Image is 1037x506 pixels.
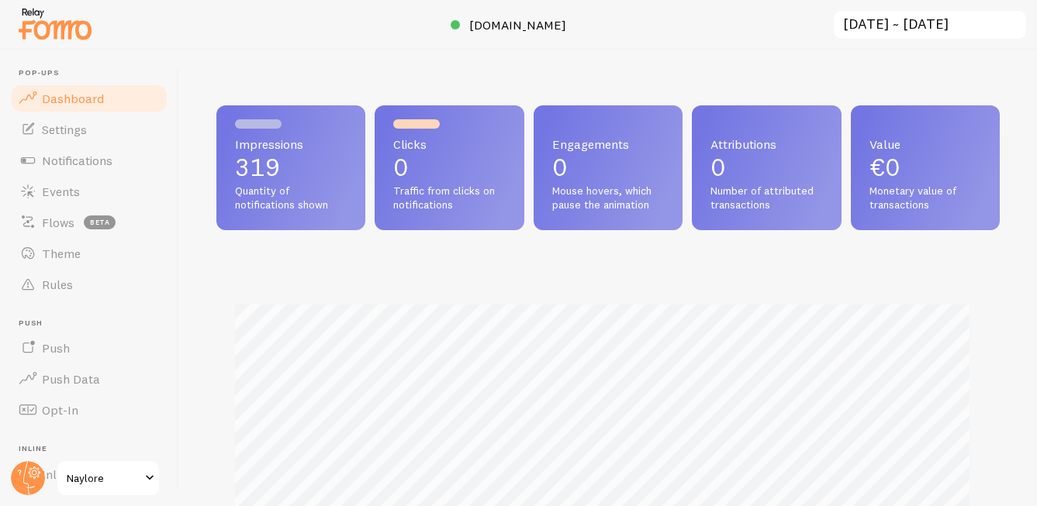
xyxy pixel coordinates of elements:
span: Rules [42,277,73,292]
a: Dashboard [9,83,169,114]
a: Settings [9,114,169,145]
a: Flows beta [9,207,169,238]
span: Inline [19,444,169,454]
span: beta [84,215,116,229]
a: Notifications [9,145,169,176]
p: 0 [393,155,505,180]
span: Opt-In [42,402,78,418]
a: Push Data [9,363,169,394]
span: Events [42,184,80,199]
span: Monetary value of transactions [869,184,981,212]
span: Push Data [42,371,100,387]
span: Mouse hovers, which pause the animation [552,184,664,212]
span: Naylore [67,469,140,487]
span: Traffic from clicks on notifications [393,184,505,212]
a: Theme [9,238,169,269]
a: Push [9,332,169,363]
a: Opt-In [9,394,169,425]
span: Notifications [42,153,112,168]
span: Dashboard [42,91,104,106]
span: Flows [42,215,74,230]
p: 0 [552,155,664,180]
p: 319 [235,155,347,180]
span: Theme [42,246,81,261]
span: €0 [869,152,900,182]
a: Naylore [56,460,161,497]
span: Push [19,318,169,329]
span: Settings [42,122,87,137]
span: Quantity of notifications shown [235,184,347,212]
a: Inline [9,459,169,490]
img: fomo-relay-logo-orange.svg [16,4,94,43]
span: Number of attributed transactions [710,184,822,212]
span: Push [42,340,70,356]
a: Rules [9,269,169,300]
a: Events [9,176,169,207]
p: 0 [710,155,822,180]
span: Pop-ups [19,68,169,78]
span: Clicks [393,138,505,150]
span: Impressions [235,138,347,150]
span: Attributions [710,138,822,150]
span: Value [869,138,981,150]
span: Engagements [552,138,664,150]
